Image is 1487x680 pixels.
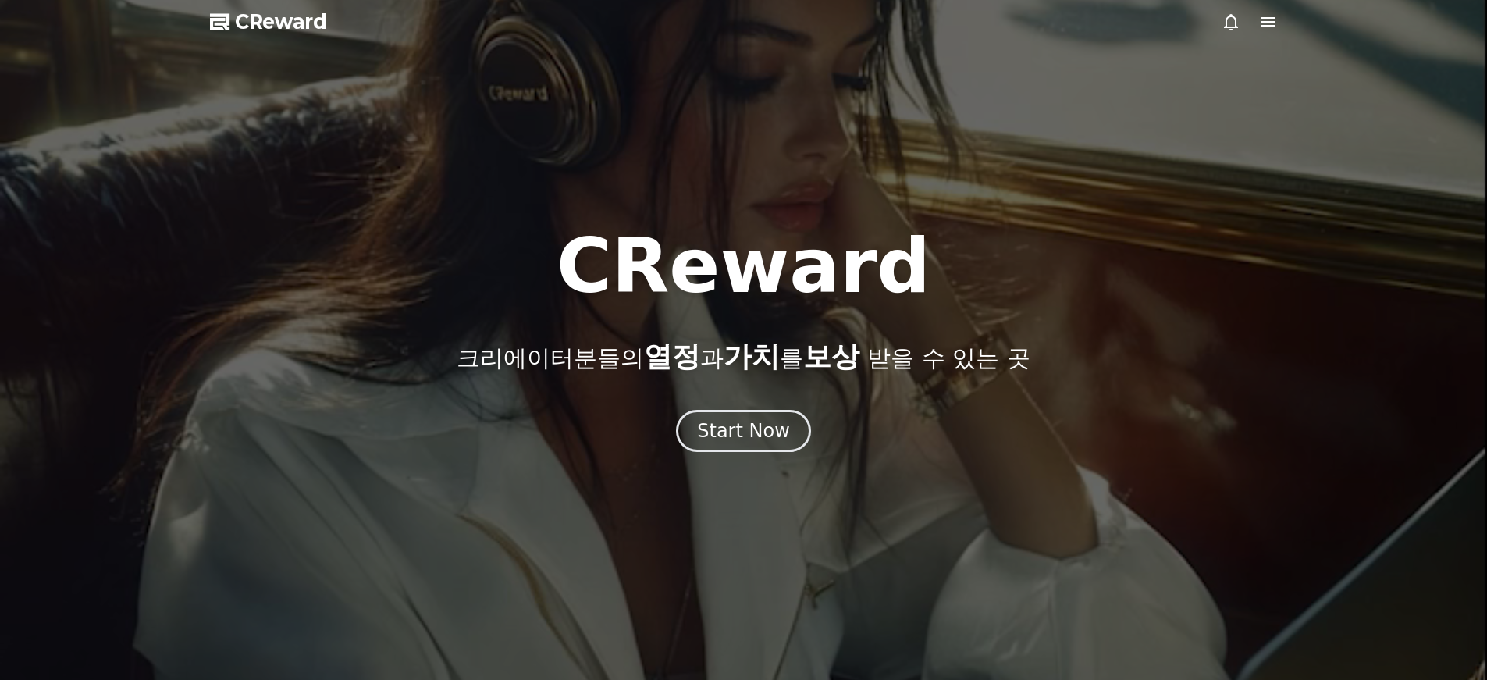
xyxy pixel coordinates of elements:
span: 가치 [724,340,780,372]
span: 보상 [803,340,859,372]
div: Start Now [697,418,790,443]
h1: CReward [557,229,930,304]
button: Start Now [676,410,811,452]
a: CReward [210,9,327,34]
p: 크리에이터분들의 과 를 받을 수 있는 곳 [457,341,1030,372]
span: CReward [235,9,327,34]
span: 열정 [644,340,700,372]
a: Start Now [676,425,811,440]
